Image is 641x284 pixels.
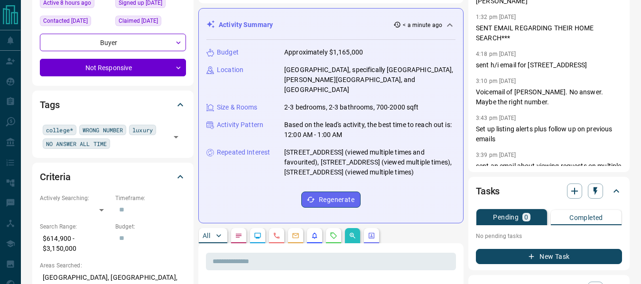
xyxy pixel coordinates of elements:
[476,23,622,43] p: SENT EMAIL REGARDING THEIR HOME SEARCH***
[476,249,622,264] button: New Task
[284,120,455,140] p: Based on the lead's activity, the best time to reach out is: 12:00 AM - 1:00 AM
[476,229,622,243] p: No pending tasks
[40,34,186,51] div: Buyer
[476,124,622,144] p: Set up listing alerts plus follow up on previous emails
[40,261,186,270] p: Areas Searched:
[40,194,111,202] p: Actively Searching:
[40,222,111,231] p: Search Range:
[115,16,186,29] div: Tue Mar 04 2025
[115,194,186,202] p: Timeframe:
[284,102,419,112] p: 2-3 bedrooms, 2-3 bathrooms, 700-2000 sqft
[40,97,59,112] h2: Tags
[203,232,210,239] p: All
[46,139,107,148] span: NO ANSWER ALL TIME
[284,65,455,95] p: [GEOGRAPHIC_DATA], specifically [GEOGRAPHIC_DATA], [PERSON_NAME][GEOGRAPHIC_DATA], and [GEOGRAPHI...
[40,16,111,29] div: Wed Aug 13 2025
[132,125,153,135] span: luxury
[217,47,239,57] p: Budget
[476,78,516,84] p: 3:10 pm [DATE]
[40,169,71,184] h2: Criteria
[284,47,363,57] p: Approximately $1,165,000
[569,214,603,221] p: Completed
[235,232,242,239] svg: Notes
[524,214,528,220] p: 0
[368,232,375,239] svg: Agent Actions
[476,180,622,202] div: Tasks
[40,59,186,76] div: Not Responsive
[476,51,516,57] p: 4:18 pm [DATE]
[217,147,270,157] p: Repeated Interest
[219,20,273,30] p: Activity Summary
[40,231,111,257] p: $614,900 - $3,150,000
[330,232,337,239] svg: Requests
[206,16,455,34] div: Activity Summary< a minute ago
[217,102,258,112] p: Size & Rooms
[115,222,186,231] p: Budget:
[40,93,186,116] div: Tags
[476,161,622,181] p: sent an email about viewing requests on multiple homes
[476,60,622,70] p: sent h/i email for [STREET_ADDRESS]
[292,232,299,239] svg: Emails
[476,183,500,199] h2: Tasks
[301,192,361,208] button: Regenerate
[217,65,243,75] p: Location
[311,232,318,239] svg: Listing Alerts
[273,232,280,239] svg: Calls
[43,16,88,26] span: Contacted [DATE]
[476,87,622,107] p: Voicemail of [PERSON_NAME]. No answer. Maybe the right number.
[349,232,356,239] svg: Opportunities
[476,152,516,158] p: 3:39 pm [DATE]
[217,120,263,130] p: Activity Pattern
[493,214,519,220] p: Pending
[40,165,186,188] div: Criteria
[403,21,442,29] p: < a minute ago
[476,14,516,20] p: 1:32 pm [DATE]
[46,125,73,135] span: college*
[119,16,158,26] span: Claimed [DATE]
[254,232,261,239] svg: Lead Browsing Activity
[169,130,183,144] button: Open
[284,147,455,177] p: [STREET_ADDRESS] (viewed multiple times and favourited), [STREET_ADDRESS] (viewed multiple times)...
[476,115,516,121] p: 3:43 pm [DATE]
[83,125,123,135] span: WRONG NUMBER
